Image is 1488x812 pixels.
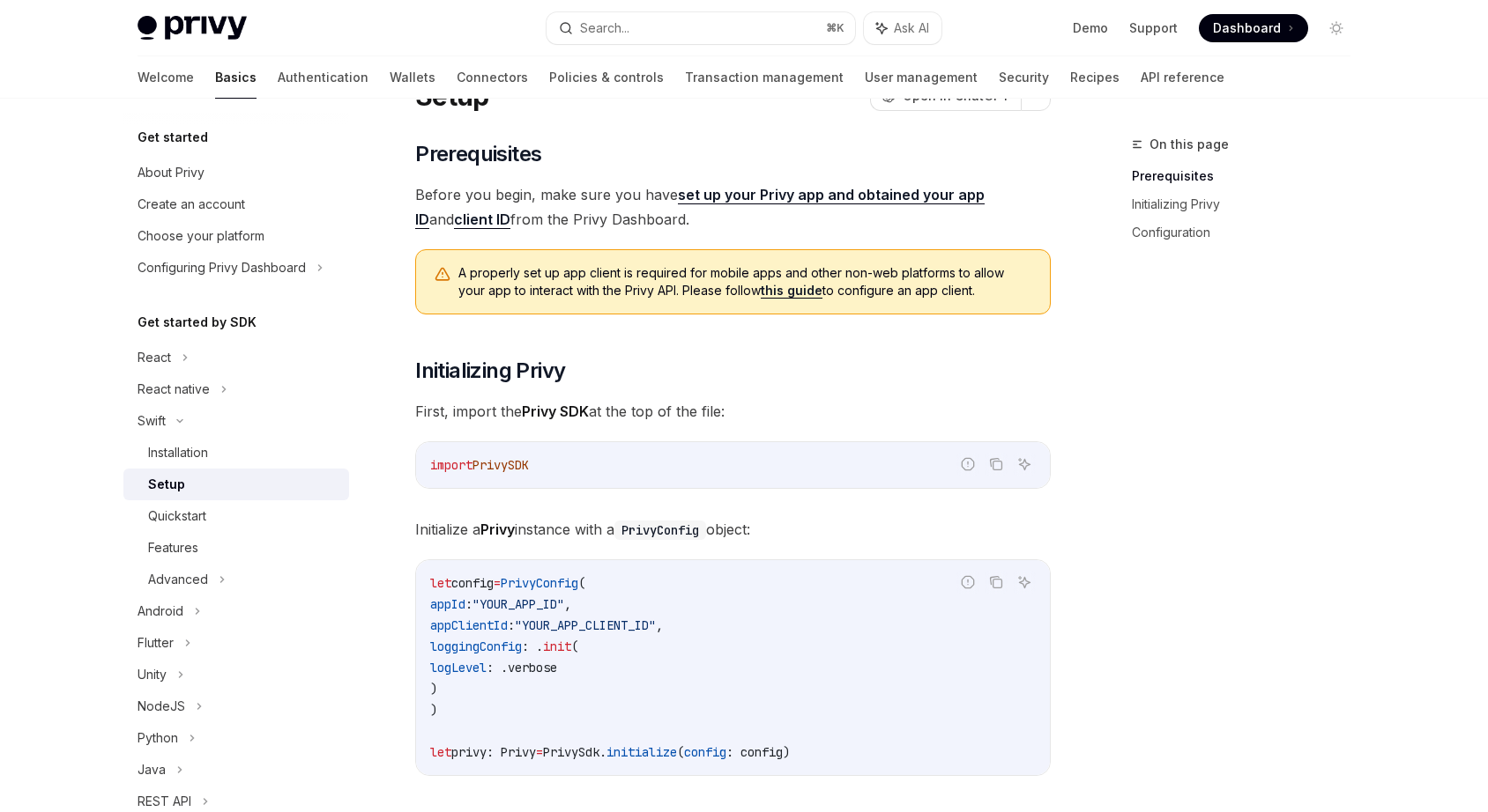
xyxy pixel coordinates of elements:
div: Choose your platform [138,225,264,247]
a: set up your Privy app and obtained your app ID [415,186,985,229]
a: client ID [454,210,510,229]
a: Configuration [1132,218,1365,247]
div: Flutter [138,632,174,653]
a: Features [123,532,349,564]
a: Security [999,56,1049,99]
button: Ask AI [864,12,941,44]
button: Copy the contents from the code block [985,571,1008,594]
span: "YOUR_APP_CLIENT_ID" [515,617,656,633]
div: Java [138,759,166,780]
span: = [494,575,501,591]
a: Connectors [457,56,528,99]
div: Python [138,727,178,749]
a: this guide [761,283,822,299]
a: API reference [1141,56,1224,99]
span: ⌘ K [826,21,844,35]
div: Features [148,537,198,558]
span: let [430,575,451,591]
span: , [656,617,663,633]
span: ( [578,575,585,591]
span: let [430,744,451,760]
a: Basics [215,56,257,99]
span: initialize [606,744,677,760]
div: Configuring Privy Dashboard [138,257,306,278]
div: Android [138,601,183,622]
span: config [684,744,726,760]
a: About Privy [123,157,349,188]
span: ) [430,681,437,697]
div: NodeJS [138,696,185,717]
span: privy: Privy [451,744,536,760]
div: Search... [580,18,629,39]
a: Initializing Privy [1132,190,1365,218]
span: init [543,639,571,654]
span: Initialize a instance with a object: [415,517,1051,542]
span: Initializing Privy [415,357,565,385]
a: Create an account [123,188,349,220]
a: Dashboard [1199,14,1308,42]
span: : [465,596,472,612]
a: Welcome [138,56,194,99]
a: Prerequisites [1132,162,1365,190]
button: Ask AI [1013,453,1036,476]
a: Support [1129,19,1178,37]
span: appId [430,596,465,612]
h5: Get started by SDK [138,312,257,333]
div: React native [138,379,210,400]
div: About Privy [138,162,205,183]
svg: Warning [434,266,451,284]
span: appClientId [430,617,508,633]
div: Quickstart [148,506,206,527]
div: Swift [138,410,166,432]
a: Wallets [390,56,435,99]
span: ( [677,744,684,760]
span: , [564,596,571,612]
a: Recipes [1070,56,1120,99]
div: Unity [138,664,167,685]
span: Ask AI [894,19,929,37]
span: PrivySDK [472,457,529,473]
div: Advanced [148,569,208,590]
button: Search...⌘K [547,12,855,44]
button: Ask AI [1013,571,1036,594]
div: React [138,347,171,368]
span: = [536,744,543,760]
span: A properly set up app client is required for mobile apps and other non-web platforms to allow you... [458,264,1032,299]
a: Choose your platform [123,220,349,252]
span: verbose [508,660,557,675]
span: "YOUR_APP_ID" [472,596,564,612]
button: Toggle dark mode [1322,14,1350,42]
span: logLevel [430,660,487,675]
a: Policies & controls [549,56,664,99]
span: ( [571,639,578,654]
a: Installation [123,437,349,469]
span: Before you begin, make sure you have and from the Privy Dashboard. [415,182,1051,232]
div: Setup [148,474,185,495]
span: ) [430,702,437,718]
span: On this page [1149,134,1229,155]
span: : config) [726,744,790,760]
strong: Privy SDK [522,402,589,420]
button: Report incorrect code [956,453,979,476]
span: Dashboard [1213,19,1281,37]
span: config [451,575,494,591]
button: Copy the contents from the code block [985,453,1008,476]
button: Report incorrect code [956,571,979,594]
span: First, import the at the top of the file: [415,399,1051,424]
span: PrivyConfig [501,575,578,591]
span: Prerequisites [415,140,541,168]
div: Installation [148,442,208,463]
a: User management [865,56,978,99]
div: REST API [138,791,191,812]
span: : . [487,660,508,675]
span: PrivySdk. [543,744,606,760]
a: Transaction management [685,56,844,99]
a: Authentication [278,56,368,99]
span: : . [522,639,543,654]
a: Demo [1073,19,1108,37]
h5: Get started [138,127,208,148]
a: Setup [123,469,349,500]
span: : [508,617,515,633]
img: light logo [138,16,247,41]
span: import [430,457,472,473]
